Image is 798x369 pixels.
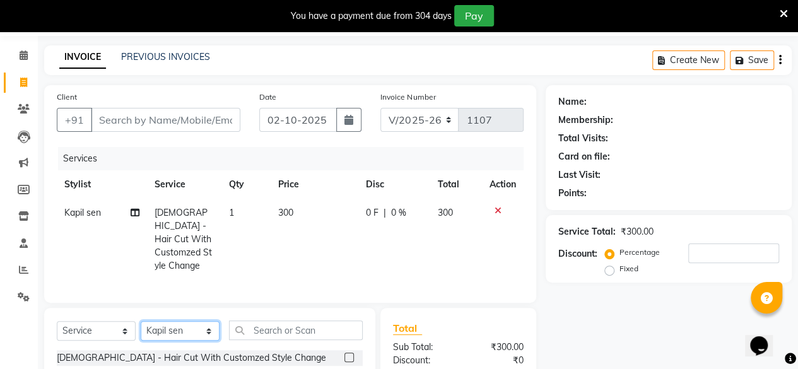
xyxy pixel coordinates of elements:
[730,50,774,70] button: Save
[482,170,524,199] th: Action
[59,46,106,69] a: INVOICE
[458,341,533,354] div: ₹300.00
[558,247,597,261] div: Discount:
[558,225,616,238] div: Service Total:
[57,170,147,199] th: Stylist
[619,247,660,258] label: Percentage
[558,114,613,127] div: Membership:
[458,354,533,367] div: ₹0
[155,207,212,271] span: [DEMOGRAPHIC_DATA] - Hair Cut With Customzed Style Change
[430,170,482,199] th: Total
[121,51,210,62] a: PREVIOUS INVOICES
[393,322,422,335] span: Total
[278,207,293,218] span: 300
[558,187,587,200] div: Points:
[652,50,725,70] button: Create New
[57,91,77,103] label: Client
[384,341,459,354] div: Sub Total:
[366,206,378,220] span: 0 F
[229,207,234,218] span: 1
[558,95,587,108] div: Name:
[384,354,459,367] div: Discount:
[64,207,101,218] span: Kapil sen
[454,5,494,26] button: Pay
[438,207,453,218] span: 300
[147,170,221,199] th: Service
[558,168,601,182] div: Last Visit:
[558,132,608,145] div: Total Visits:
[621,225,654,238] div: ₹300.00
[229,320,363,340] input: Search or Scan
[58,147,533,170] div: Services
[384,206,386,220] span: |
[57,108,92,132] button: +91
[259,91,276,103] label: Date
[558,150,610,163] div: Card on file:
[745,319,785,356] iframe: chat widget
[380,91,435,103] label: Invoice Number
[91,108,240,132] input: Search by Name/Mobile/Email/Code
[391,206,406,220] span: 0 %
[221,170,271,199] th: Qty
[358,170,430,199] th: Disc
[619,263,638,274] label: Fixed
[57,351,326,365] div: [DEMOGRAPHIC_DATA] - Hair Cut With Customzed Style Change
[291,9,452,23] div: You have a payment due from 304 days
[271,170,358,199] th: Price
